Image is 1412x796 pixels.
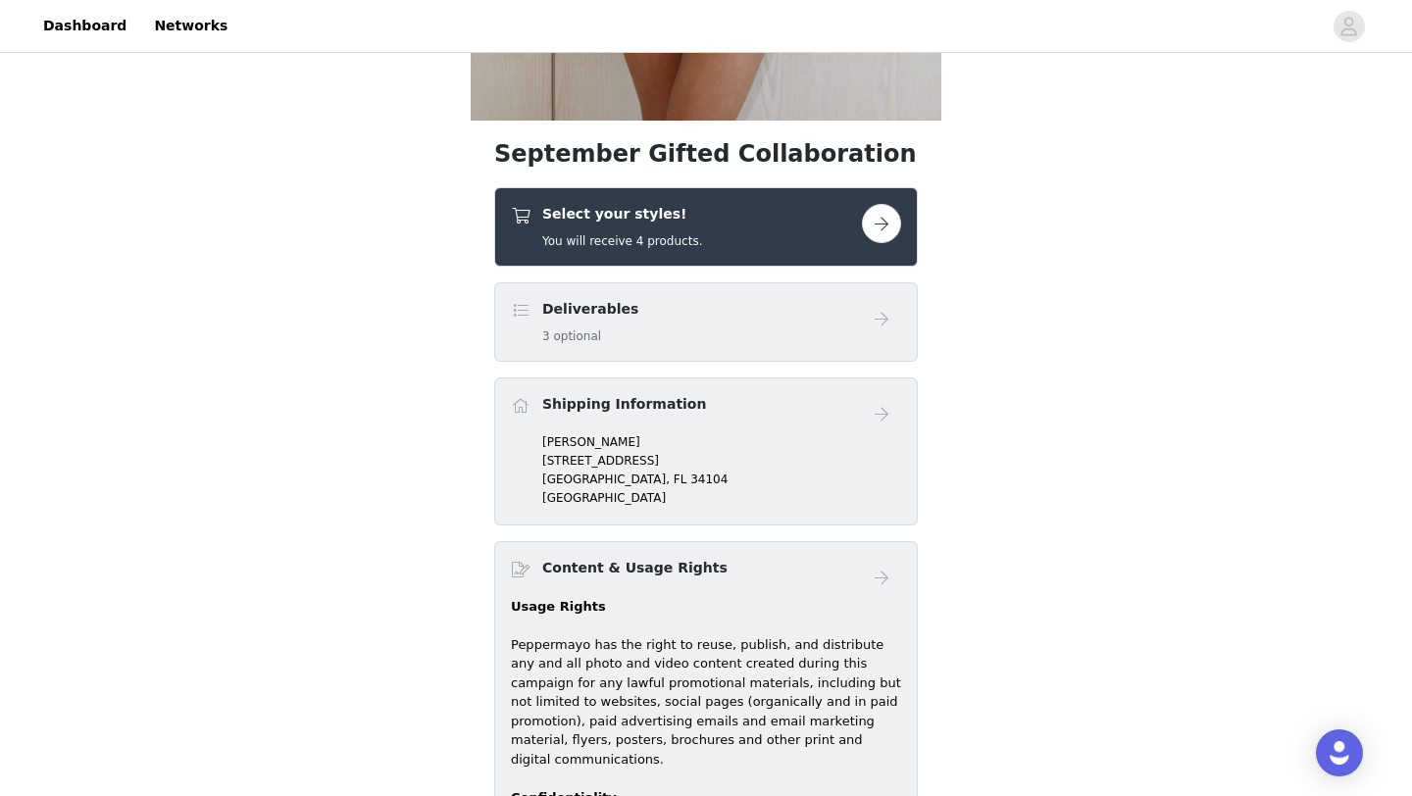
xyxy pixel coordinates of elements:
div: Shipping Information [494,377,918,525]
p: [PERSON_NAME] [542,433,901,451]
p: [GEOGRAPHIC_DATA] [542,489,901,507]
a: Networks [142,4,239,48]
h4: Shipping Information [542,394,706,415]
strong: Usage Rights [511,599,606,614]
div: Select your styles! [494,187,918,267]
h4: Content & Usage Rights [542,558,728,578]
h5: 3 optional [542,327,638,345]
div: Deliverables [494,282,918,362]
h4: Select your styles! [542,204,702,224]
div: avatar [1339,11,1358,42]
span: [GEOGRAPHIC_DATA], [542,473,670,486]
span: 34104 [690,473,728,486]
p: [STREET_ADDRESS] [542,452,901,470]
div: Open Intercom Messenger [1316,729,1363,776]
a: Dashboard [31,4,138,48]
h5: You will receive 4 products. [542,232,702,250]
span: FL [674,473,687,486]
h4: Deliverables [542,299,638,320]
h1: September Gifted Collaboration [494,136,918,172]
